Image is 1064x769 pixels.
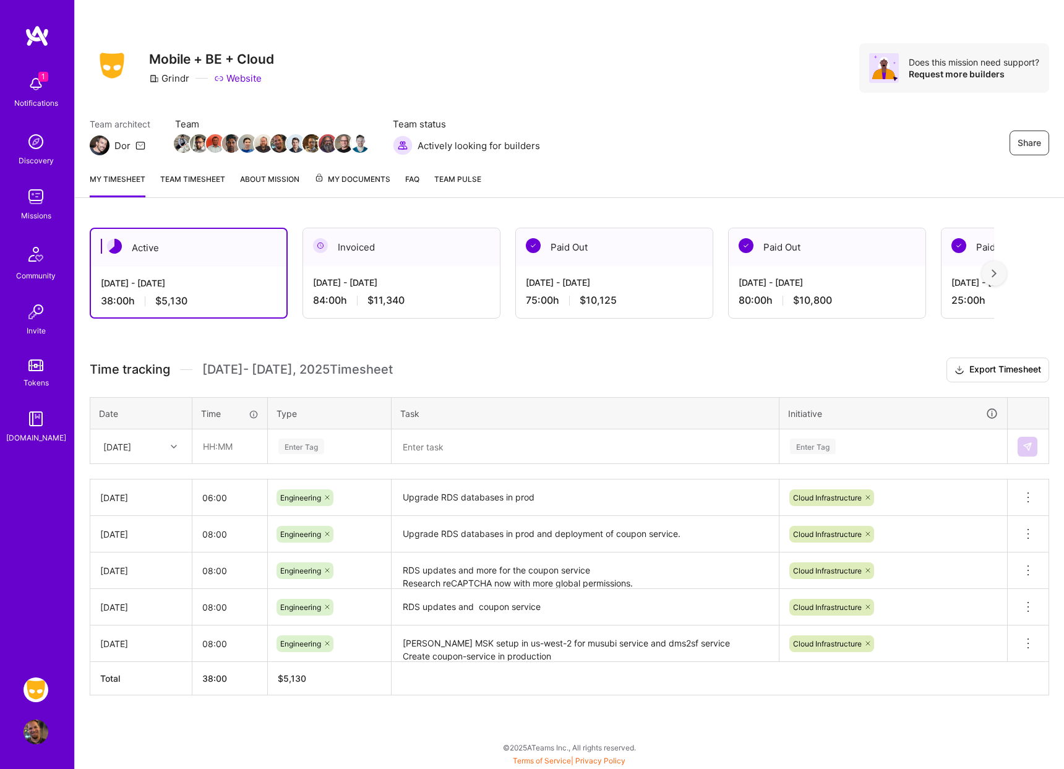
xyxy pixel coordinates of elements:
span: $5,130 [155,294,187,307]
textarea: RDS updates and more for the coupon service Research reCAPTCHA now with more global permissions. [393,554,778,588]
img: logo [25,25,49,47]
a: Team Member Avatar [223,133,239,154]
input: HH:MM [192,554,267,587]
a: Team Member Avatar [304,133,320,154]
a: Team Pulse [434,173,481,197]
span: | [513,756,625,765]
th: Total [90,662,192,695]
span: Cloud Infrastructure [793,530,862,539]
img: Team Member Avatar [286,134,305,153]
img: Team Architect [90,135,109,155]
img: Invite [24,299,48,324]
div: Notifications [14,97,58,110]
img: Team Member Avatar [335,134,353,153]
img: Grindr: Mobile + BE + Cloud [24,677,48,702]
div: 80:00 h [739,294,916,307]
a: Team Member Avatar [336,133,352,154]
img: Team Member Avatar [190,134,208,153]
img: Paid Out [526,238,541,253]
div: Dor [114,139,131,152]
span: Engineering [280,639,321,648]
span: Engineering [280,603,321,612]
div: Discovery [19,154,54,167]
img: Team Member Avatar [174,134,192,153]
div: [DATE] [100,564,182,577]
img: Invoiced [313,238,328,253]
input: HH:MM [192,518,267,551]
textarea: Upgrade RDS databases in prod [393,481,778,515]
img: bell [24,72,48,97]
div: [DATE] - [DATE] [313,276,490,289]
img: teamwork [24,184,48,209]
img: Community [21,239,51,269]
div: [DATE] [100,601,182,614]
a: Team Member Avatar [255,133,272,154]
div: 38:00 h [101,294,277,307]
img: Paid Out [951,238,966,253]
th: 38:00 [192,662,268,695]
div: [DATE] [100,637,182,650]
span: Cloud Infrastructure [793,603,862,612]
a: Team Member Avatar [239,133,255,154]
span: Time tracking [90,362,170,377]
div: Does this mission need support? [909,56,1039,68]
a: My Documents [314,173,390,197]
img: Team Member Avatar [254,134,273,153]
img: tokens [28,359,43,371]
a: Team Member Avatar [320,133,336,154]
img: Company Logo [90,49,134,82]
div: [DATE] [100,528,182,541]
textarea: [PERSON_NAME] MSK setup in us-west-2 for musubi service and dms2sf service Create coupon-service ... [393,627,778,661]
a: FAQ [405,173,419,197]
img: Active [107,239,122,254]
div: Tokens [24,376,49,389]
img: Avatar [869,53,899,83]
img: Paid Out [739,238,753,253]
span: Cloud Infrastructure [793,566,862,575]
div: Paid Out [516,228,713,266]
div: Enter Tag [790,437,836,456]
a: Team Member Avatar [352,133,368,154]
div: Request more builders [909,68,1039,80]
img: Team Member Avatar [351,134,369,153]
div: [DATE] - [DATE] [739,276,916,289]
div: Paid Out [729,228,925,266]
span: Engineering [280,566,321,575]
div: Community [16,269,56,282]
a: Privacy Policy [575,756,625,765]
th: Task [392,397,779,429]
input: HH:MM [192,481,267,514]
span: $11,340 [367,294,405,307]
div: © 2025 ATeams Inc., All rights reserved. [74,732,1064,763]
i: icon CompanyGray [149,74,159,84]
div: [DOMAIN_NAME] [6,431,66,444]
a: User Avatar [20,720,51,744]
div: Initiative [788,406,998,421]
div: [DATE] [103,440,131,453]
img: Team Member Avatar [319,134,337,153]
span: $ 5,130 [278,673,306,684]
span: Engineering [280,493,321,502]
img: Team Member Avatar [302,134,321,153]
div: [DATE] - [DATE] [526,276,703,289]
i: icon Chevron [171,444,177,450]
div: Active [91,229,286,267]
a: Website [214,72,262,85]
img: Team Member Avatar [270,134,289,153]
div: 75:00 h [526,294,703,307]
a: About Mission [240,173,299,197]
a: Team Member Avatar [175,133,191,154]
img: guide book [24,406,48,431]
a: Terms of Service [513,756,571,765]
span: My Documents [314,173,390,186]
img: discovery [24,129,48,154]
div: [DATE] - [DATE] [101,277,277,290]
span: $10,125 [580,294,617,307]
input: HH:MM [193,430,267,463]
i: icon Download [955,364,964,377]
div: Grindr [149,72,189,85]
span: Share [1018,137,1041,149]
img: Team Member Avatar [206,134,225,153]
i: icon Mail [135,140,145,150]
textarea: RDS updates and coupon service [393,590,778,624]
